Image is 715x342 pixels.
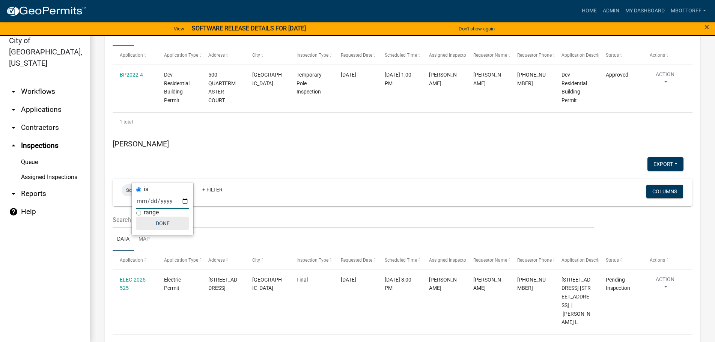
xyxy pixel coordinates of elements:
[385,71,414,88] div: [DATE] 1:00 PM
[622,4,668,18] a: My Dashboard
[144,186,148,192] label: is
[157,46,201,64] datatable-header-cell: Application Type
[208,72,236,103] span: 500 QUARTERMASTER COURT
[510,46,554,64] datatable-header-cell: Requestor Phone
[473,53,507,58] span: Requestor Name
[113,212,594,227] input: Search for inspections
[650,71,680,89] button: Action
[599,46,643,64] datatable-header-cell: Status
[600,4,622,18] a: Admin
[252,72,282,86] span: JEFFERSONVILLE
[554,46,599,64] datatable-header-cell: Application Description
[333,251,378,269] datatable-header-cell: Requested Date
[473,72,501,86] span: mary
[113,227,134,252] a: Data
[647,157,683,171] button: Export
[126,187,160,193] span: Scheduled Date
[668,4,709,18] a: Mbottorff
[341,277,356,283] span: 10/06/2025
[385,53,417,58] span: Scheduled Time
[192,25,306,32] strong: SOFTWARE RELEASE DETAILS FOR [DATE]
[157,251,201,269] datatable-header-cell: Application Type
[579,4,600,18] a: Home
[341,72,356,78] span: 02/25/2022
[120,53,143,58] span: Application
[252,258,260,263] span: City
[144,209,159,215] label: range
[9,87,18,96] i: arrow_drop_down
[517,258,552,263] span: Requestor Phone
[473,258,507,263] span: Requestor Name
[456,23,498,35] button: Don't show again
[473,277,501,291] span: daniel
[196,183,229,196] a: + Filter
[650,258,665,263] span: Actions
[554,251,599,269] datatable-header-cell: Application Description
[9,207,18,216] i: help
[606,53,619,58] span: Status
[208,258,225,263] span: Address
[378,251,422,269] datatable-header-cell: Scheduled Time
[245,251,289,269] datatable-header-cell: City
[643,46,687,64] datatable-header-cell: Actions
[643,251,687,269] datatable-header-cell: Actions
[252,277,282,291] span: JEFFERSONVILLE
[171,23,187,35] a: View
[561,53,609,58] span: Application Description
[517,72,546,86] span: 812 285 6414
[120,72,143,78] a: BP2022-4
[385,276,414,293] div: [DATE] 3:00 PM
[164,53,198,58] span: Application Type
[164,72,190,103] span: Dev - Residential Building Permit
[429,53,468,58] span: Assigned Inspector
[599,251,643,269] datatable-header-cell: Status
[297,72,322,95] span: Temporary Pole Inspection
[704,22,709,32] span: ×
[9,189,18,198] i: arrow_drop_down
[208,53,225,58] span: Address
[120,277,147,291] a: ELEC-2025-525
[9,123,18,132] i: arrow_drop_down
[201,251,245,269] datatable-header-cell: Address
[208,277,237,291] span: 521 E. MAPLE STREET
[517,53,552,58] span: Requestor Phone
[164,258,198,263] span: Application Type
[113,46,157,64] datatable-header-cell: Application
[113,139,692,148] h5: [PERSON_NAME]
[561,72,587,103] span: Dev - Residential Building Permit
[466,46,510,64] datatable-header-cell: Requestor Name
[297,258,328,263] span: Inspection Type
[341,258,372,263] span: Requested Date
[646,185,683,198] button: Columns
[252,53,260,58] span: City
[385,258,417,263] span: Scheduled Time
[297,277,308,283] span: Final
[201,46,245,64] datatable-header-cell: Address
[606,72,628,78] span: Approved
[289,46,334,64] datatable-header-cell: Inspection Type
[9,105,18,114] i: arrow_drop_down
[134,227,154,252] a: Map
[164,277,181,291] span: Electric Permit
[136,217,189,230] button: Done
[466,251,510,269] datatable-header-cell: Requestor Name
[606,277,630,291] span: Pending Inspection
[297,53,328,58] span: Inspection Type
[113,251,157,269] datatable-header-cell: Application
[561,258,609,263] span: Application Description
[650,53,665,58] span: Actions
[113,113,692,131] div: 1 total
[422,46,466,64] datatable-header-cell: Assigned Inspector
[422,251,466,269] datatable-header-cell: Assigned Inspector
[517,277,546,291] span: 502-823-4409
[333,46,378,64] datatable-header-cell: Requested Date
[341,53,372,58] span: Requested Date
[9,141,18,150] i: arrow_drop_up
[289,251,334,269] datatable-header-cell: Inspection Type
[606,258,619,263] span: Status
[429,258,468,263] span: Assigned Inspector
[429,72,457,86] span: Shawn
[510,251,554,269] datatable-header-cell: Requestor Phone
[429,277,457,291] span: larry wallace
[650,276,680,294] button: Action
